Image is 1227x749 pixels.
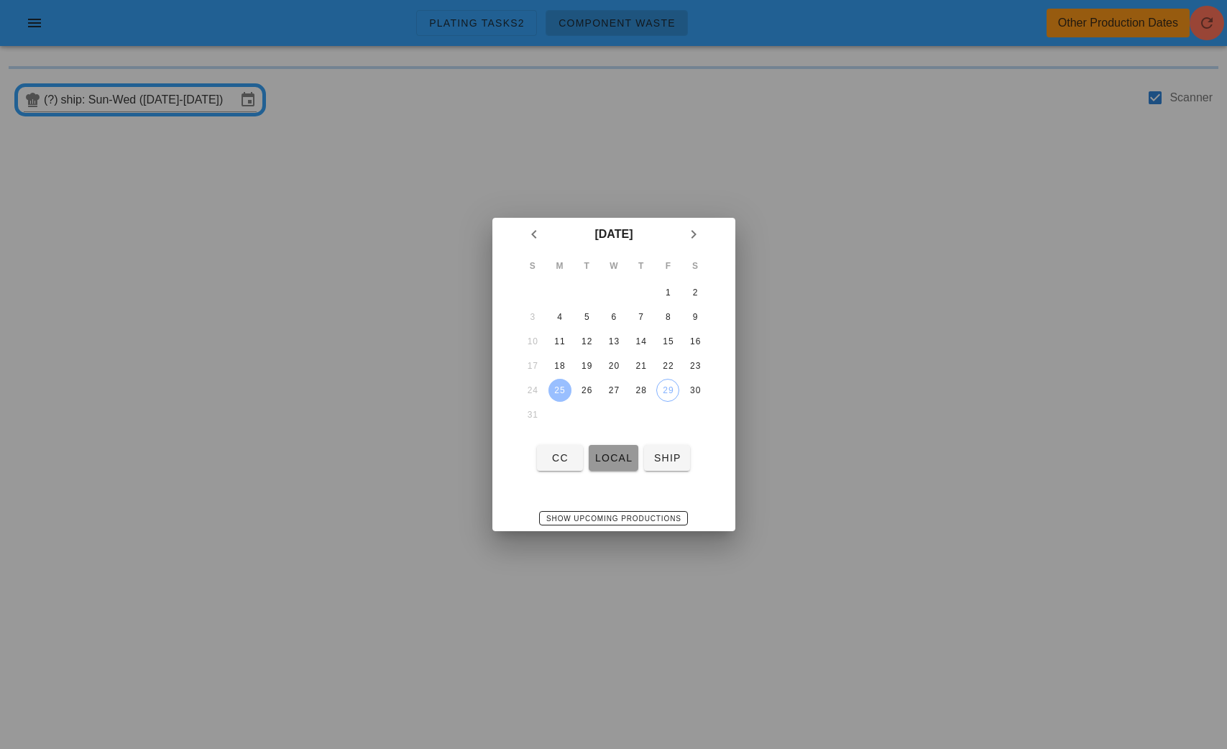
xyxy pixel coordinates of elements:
div: 28 [629,385,652,395]
div: 30 [684,385,707,395]
div: 6 [602,312,625,322]
button: 20 [602,354,625,377]
div: 19 [575,361,598,371]
button: 28 [629,379,652,402]
span: local [594,452,633,464]
button: CC [537,445,583,471]
div: 20 [602,361,625,371]
div: 7 [629,312,652,322]
th: M [546,252,572,280]
button: Next month [681,221,707,247]
button: 7 [629,305,652,328]
button: 29 [656,379,679,402]
button: 11 [548,330,571,353]
button: Previous month [521,221,547,247]
div: 2 [684,288,707,298]
button: 2 [684,281,707,304]
th: T [574,252,599,280]
button: 15 [656,330,679,353]
button: 22 [656,354,679,377]
div: 27 [602,385,625,395]
button: local [589,445,638,471]
span: ship [650,452,684,464]
button: 18 [548,354,571,377]
div: 4 [548,312,571,322]
button: 4 [548,305,571,328]
div: 18 [548,361,571,371]
button: 5 [575,305,598,328]
div: 8 [656,312,679,322]
button: 26 [575,379,598,402]
button: 6 [602,305,625,328]
div: 14 [629,336,652,346]
th: T [628,252,653,280]
button: 23 [684,354,707,377]
div: 9 [684,312,707,322]
button: 13 [602,330,625,353]
button: Show Upcoming Productions [539,511,688,525]
button: 14 [629,330,652,353]
button: ship [644,445,690,471]
th: W [601,252,627,280]
div: 1 [656,288,679,298]
th: F [655,252,681,280]
div: 12 [575,336,598,346]
div: 11 [548,336,571,346]
div: 25 [548,385,571,395]
button: 16 [684,330,707,353]
div: 22 [656,361,679,371]
div: 21 [629,361,652,371]
button: 12 [575,330,598,353]
button: 8 [656,305,679,328]
button: 9 [684,305,707,328]
div: 26 [575,385,598,395]
div: 5 [575,312,598,322]
button: 21 [629,354,652,377]
span: CC [543,452,577,464]
button: 19 [575,354,598,377]
button: [DATE] [589,221,638,248]
button: 25 [548,379,571,402]
button: 1 [656,281,679,304]
div: 13 [602,336,625,346]
th: S [682,252,708,280]
button: 27 [602,379,625,402]
div: 23 [684,361,707,371]
span: Show Upcoming Productions [546,515,681,523]
div: 29 [657,385,679,395]
button: 30 [684,379,707,402]
div: 15 [656,336,679,346]
div: 16 [684,336,707,346]
th: S [520,252,546,280]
